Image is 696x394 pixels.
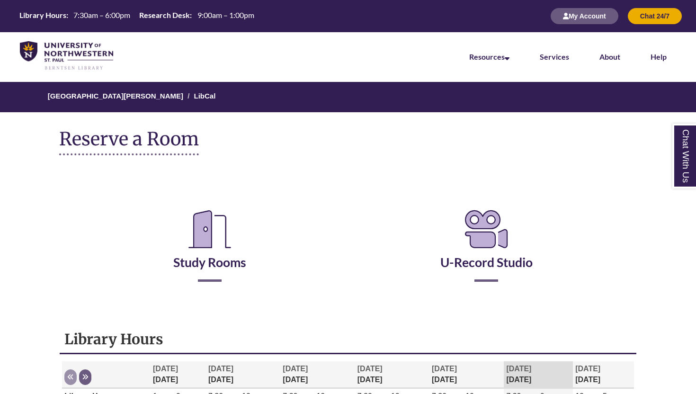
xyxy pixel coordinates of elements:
[355,361,429,388] th: [DATE]
[73,10,130,19] span: 7:30am – 6:00pm
[135,10,193,20] th: Research Desk:
[506,365,531,373] span: [DATE]
[48,92,183,100] a: [GEOGRAPHIC_DATA][PERSON_NAME]
[628,8,682,24] button: Chat 24/7
[504,361,573,388] th: [DATE]
[208,365,233,373] span: [DATE]
[432,365,457,373] span: [DATE]
[16,10,258,21] table: Hours Today
[64,330,632,348] h1: Library Hours
[551,12,618,20] a: My Account
[16,10,70,20] th: Library Hours:
[64,369,77,385] button: Previous week
[206,361,280,388] th: [DATE]
[197,10,254,19] span: 9:00am – 1:00pm
[440,231,533,270] a: U-Record Studio
[575,365,600,373] span: [DATE]
[16,10,258,22] a: Hours Today
[357,365,383,373] span: [DATE]
[59,129,199,155] h1: Reserve a Room
[173,231,246,270] a: Study Rooms
[283,365,308,373] span: [DATE]
[573,361,634,388] th: [DATE]
[469,52,509,61] a: Resources
[599,52,620,61] a: About
[651,52,667,61] a: Help
[628,12,682,20] a: Chat 24/7
[280,361,355,388] th: [DATE]
[551,8,618,24] button: My Account
[20,41,113,71] img: UNWSP Library Logo
[540,52,569,61] a: Services
[151,361,206,388] th: [DATE]
[59,179,637,310] div: Reserve a Room
[194,92,216,100] a: LibCal
[79,369,91,385] button: Next week
[429,361,504,388] th: [DATE]
[59,82,637,112] nav: Breadcrumb
[153,365,178,373] span: [DATE]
